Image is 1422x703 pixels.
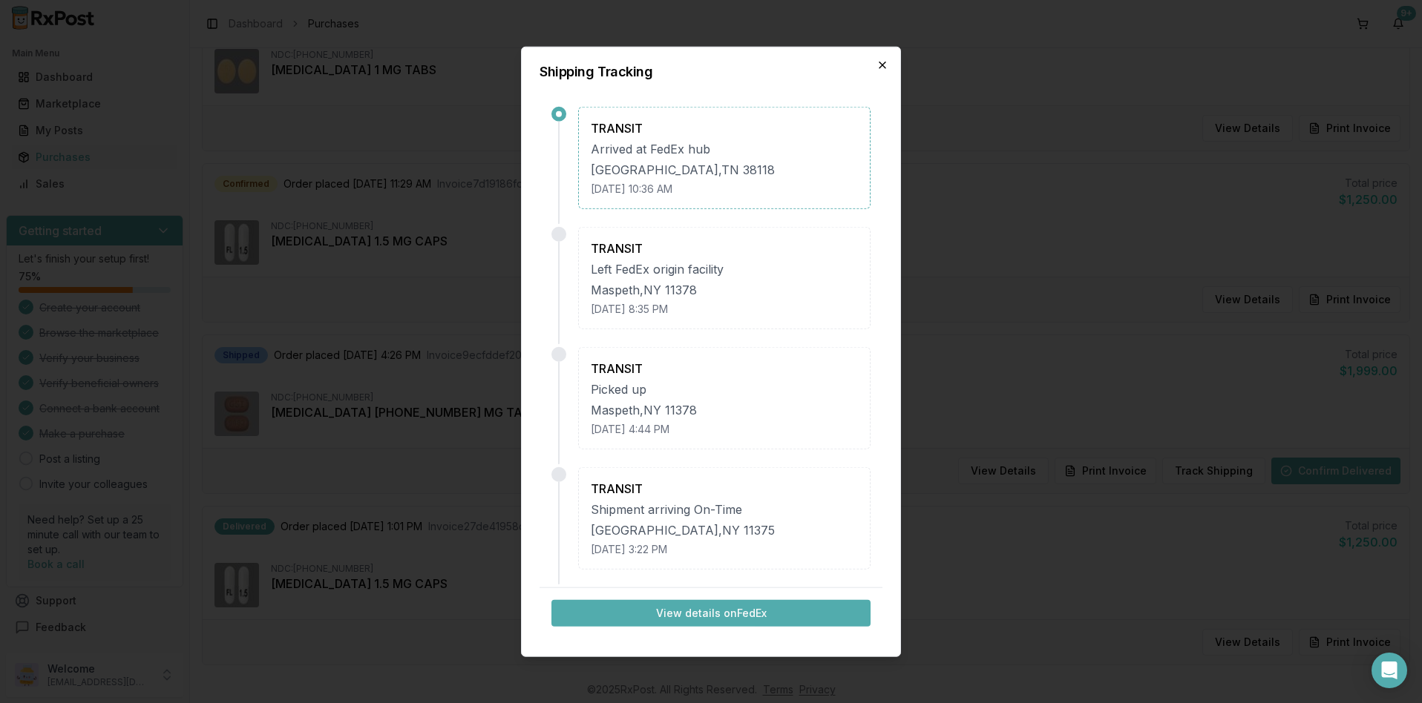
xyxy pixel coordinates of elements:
div: [GEOGRAPHIC_DATA] , TN 38118 [591,161,858,179]
div: Shipment arriving On-Time [591,501,858,518]
h2: Shipping Tracking [540,65,882,79]
button: View details onFedEx [551,599,871,626]
div: TRANSIT [591,119,858,137]
div: Picked up [591,380,858,398]
div: [DATE] 8:35 PM [591,302,858,317]
div: [DATE] 3:22 PM [591,542,858,557]
div: [DATE] 10:36 AM [591,182,858,197]
div: Arrived at FedEx hub [591,140,858,158]
div: Maspeth , NY 11378 [591,401,858,419]
div: TRANSIT [591,480,858,498]
div: [DATE] 4:44 PM [591,422,858,437]
div: Maspeth , NY 11378 [591,281,858,299]
div: TRANSIT [591,360,858,377]
div: [GEOGRAPHIC_DATA] , NY 11375 [591,521,858,539]
div: TRANSIT [591,240,858,257]
div: Left FedEx origin facility [591,260,858,278]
